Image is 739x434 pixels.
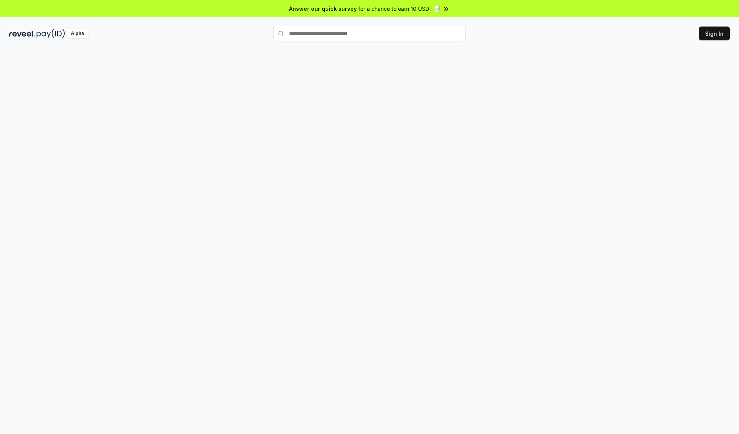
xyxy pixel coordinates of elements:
span: for a chance to earn 10 USDT 📝 [358,5,441,13]
span: Answer our quick survey [289,5,357,13]
img: reveel_dark [9,29,35,38]
button: Sign In [699,27,730,40]
div: Alpha [67,29,88,38]
img: pay_id [37,29,65,38]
